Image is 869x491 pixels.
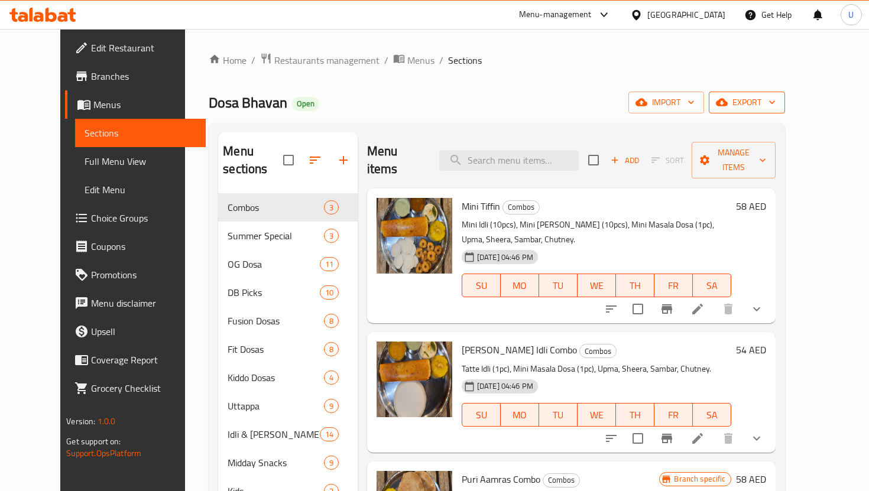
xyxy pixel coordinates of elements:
span: 9 [325,401,338,412]
span: 4 [325,372,338,383]
button: sort-choices [597,424,625,453]
span: FR [659,407,688,424]
a: Menus [65,90,205,119]
span: Coupons [91,239,196,253]
img: Mini Tiffin [377,198,452,274]
span: import [638,95,695,110]
a: Edit menu item [690,302,705,316]
span: Sections [85,126,196,140]
li: / [251,53,255,67]
div: items [320,285,339,300]
div: Combos [543,473,580,487]
a: Home [209,53,247,67]
div: items [324,342,339,356]
span: TH [621,407,650,424]
span: U [848,8,854,21]
div: Combos [502,200,540,214]
a: Choice Groups [65,204,205,232]
span: Summer Special [228,229,323,243]
span: Idli & [PERSON_NAME] [228,427,319,441]
div: Midday Snacks [228,456,323,470]
span: SU [467,277,496,294]
button: SU [462,403,501,427]
span: Fit Dosas [228,342,323,356]
span: [DATE] 04:46 PM [472,381,538,392]
svg: Show Choices [750,431,764,446]
span: export [718,95,776,110]
span: WE [582,277,611,294]
div: Combos [579,344,617,358]
h6: 58 AED [736,198,766,214]
span: Coverage Report [91,353,196,367]
button: Branch-specific-item [653,424,681,453]
div: Fusion Dosas8 [218,307,358,335]
button: show more [742,295,771,323]
div: Midday Snacks9 [218,448,358,477]
span: OG Dosa [228,257,319,271]
span: Full Menu View [85,154,196,168]
span: Menus [407,53,434,67]
span: Dosa Bhavan [209,89,287,116]
span: [PERSON_NAME] Idli Combo [462,341,577,359]
span: MO [505,407,534,424]
button: export [709,92,785,113]
span: Kiddo Dosas [228,370,323,385]
button: sort-choices [597,295,625,323]
li: / [384,53,388,67]
div: Fusion Dosas [228,314,323,328]
span: TU [544,277,573,294]
h6: 54 AED [736,342,766,358]
div: [GEOGRAPHIC_DATA] [647,8,725,21]
span: Mini Tiffin [462,197,500,215]
p: Mini Idli (10pcs), Mini [PERSON_NAME] (10pcs), Mini Masala Dosa (1pc), Upma, Sheera, Sambar, Chut... [462,217,731,247]
svg: Show Choices [750,302,764,316]
a: Upsell [65,317,205,346]
span: 10 [320,287,338,298]
span: Menus [93,97,196,112]
span: Edit Restaurant [91,41,196,55]
a: Support.OpsPlatform [66,446,141,461]
button: TH [616,403,654,427]
span: Menu disclaimer [91,296,196,310]
button: SU [462,274,501,297]
span: Get support on: [66,434,121,449]
span: Edit Menu [85,183,196,197]
span: 8 [325,344,338,355]
span: Select section [581,148,606,173]
button: Branch-specific-item [653,295,681,323]
button: FR [654,274,693,297]
a: Grocery Checklist [65,374,205,402]
span: SA [698,407,727,424]
button: WE [578,274,616,297]
button: import [628,92,704,113]
span: [DATE] 04:46 PM [472,252,538,263]
span: SA [698,277,727,294]
div: items [324,370,339,385]
span: Sections [448,53,482,67]
span: Combos [580,344,616,358]
span: Combos [503,200,539,214]
a: Branches [65,62,205,90]
div: items [320,427,339,441]
span: Upsell [91,324,196,339]
div: Open [292,97,319,111]
a: Coupons [65,232,205,261]
div: Idli & [PERSON_NAME]14 [218,420,358,448]
a: Edit Menu [75,175,205,204]
span: 1.0.0 [98,414,116,429]
p: Tatte Idli (1pc), Mini Masala Dosa (1pc), Upma, Sheera, Sambar, Chutney. [462,362,731,376]
span: Uttappa [228,399,323,413]
span: Select section first [644,151,692,170]
button: SA [693,274,731,297]
span: 11 [320,259,338,270]
div: Combos3 [218,193,358,222]
button: delete [714,424,742,453]
button: Add [606,151,644,170]
a: Promotions [65,261,205,289]
button: show more [742,424,771,453]
div: Fit Dosas8 [218,335,358,363]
